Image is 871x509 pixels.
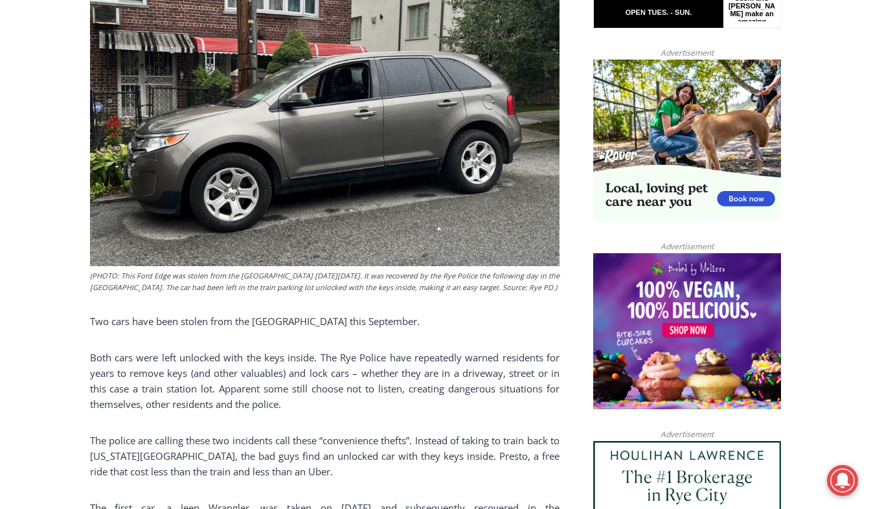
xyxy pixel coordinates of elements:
[327,1,612,126] div: "[PERSON_NAME] and I covered the [DATE] Parade, which was a really eye opening experience as I ha...
[648,428,727,440] span: Advertisement
[90,313,560,329] p: Two cars have been stolen from the [GEOGRAPHIC_DATA] this September.
[90,350,560,412] p: Both cars were left unlocked with the keys inside. The Rye Police have repeatedly warned resident...
[90,270,560,293] figcaption: (PHOTO: This Ford Edge was stolen from the [GEOGRAPHIC_DATA] [DATE][DATE]. It was recovered by th...
[339,129,600,158] span: Intern @ [DOMAIN_NAME]
[311,126,628,161] a: Intern @ [DOMAIN_NAME]
[90,433,560,479] p: The police are calling these two incidents call these “convenience thefts”. Instead of taking to ...
[4,133,127,183] span: Open Tues. - Sun. [PHONE_NUMBER]
[648,240,727,253] span: Advertisement
[648,47,727,59] span: Advertisement
[1,130,130,161] a: Open Tues. - Sun. [PHONE_NUMBER]
[133,81,184,155] div: "the precise, almost orchestrated movements of cutting and assembling sushi and [PERSON_NAME] mak...
[593,253,781,410] img: Baked by Melissa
